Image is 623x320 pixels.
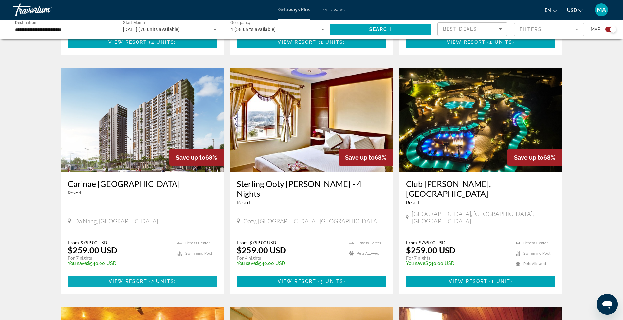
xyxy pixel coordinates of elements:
span: USD [567,8,577,13]
button: Search [330,24,431,35]
mat-select: Sort by [443,25,502,33]
span: Resort [237,200,250,205]
span: ( ) [316,279,345,284]
span: [DATE] (70 units available) [123,27,180,32]
span: Destination [15,20,36,25]
div: 68% [169,149,224,166]
p: $540.00 USD [406,261,509,266]
span: en [545,8,551,13]
div: 68% [339,149,393,166]
p: For 7 nights [406,255,509,261]
img: DH09E01X.jpg [61,68,224,172]
a: Carinae [GEOGRAPHIC_DATA] [68,179,217,189]
button: Change language [545,6,557,15]
span: Save up to [176,154,205,161]
span: You save [237,261,256,266]
span: $799.00 USD [419,240,446,245]
button: View Resort(2 units) [68,276,217,287]
p: $259.00 USD [406,245,455,255]
span: Resort [68,190,82,195]
span: View Resort [109,279,147,284]
span: Da Nang, [GEOGRAPHIC_DATA] [74,217,158,225]
p: $540.00 USD [237,261,342,266]
span: Pets Allowed [523,262,546,266]
button: Filter [514,22,584,37]
span: Swimming Pool [185,251,212,256]
span: View Resort [278,40,316,45]
button: View Resort(4 units) [68,36,217,48]
span: ( ) [147,40,176,45]
span: 2 units [321,40,343,45]
button: View Resort(3 units) [237,276,386,287]
span: 3 units [320,279,343,284]
button: View Resort(1 unit) [406,276,556,287]
span: Save up to [345,154,375,161]
span: Occupancy [230,20,251,25]
span: Map [591,25,600,34]
span: 4 units [151,40,174,45]
button: User Menu [593,3,610,17]
span: View Resort [108,40,147,45]
button: Change currency [567,6,583,15]
span: Fitness Center [185,241,210,245]
span: 2 units [489,40,512,45]
span: From [406,240,417,245]
span: MA [597,7,606,13]
span: 4 (58 units available) [230,27,276,32]
span: Save up to [514,154,543,161]
button: View Resort(2 units) [406,36,556,48]
a: Travorium [13,1,79,18]
a: Sterling Ooty [PERSON_NAME] - 4 Nights [237,179,386,198]
a: Getaways Plus [278,7,310,12]
p: For 4 nights [237,255,342,261]
span: Fitness Center [357,241,381,245]
span: Resort [406,200,420,205]
span: 1 unit [491,279,510,284]
span: ( ) [317,40,345,45]
img: S315O01X.jpg [399,68,562,172]
span: View Resort [278,279,316,284]
span: Start Month [123,20,145,25]
span: From [68,240,79,245]
span: Search [369,27,392,32]
span: View Resort [447,40,486,45]
span: $799.00 USD [249,240,276,245]
span: Swimming Pool [523,251,550,256]
div: 68% [507,149,562,166]
span: ( ) [486,40,514,45]
span: From [237,240,248,245]
a: Getaways [323,7,345,12]
span: Ooty, [GEOGRAPHIC_DATA], [GEOGRAPHIC_DATA] [243,217,379,225]
span: Pets Allowed [357,251,379,256]
span: 2 units [151,279,174,284]
span: View Resort [449,279,487,284]
span: Fitness Center [523,241,548,245]
p: $540.00 USD [68,261,171,266]
span: $799.00 USD [81,240,107,245]
p: $259.00 USD [237,245,286,255]
img: 3721I01L.jpg [230,68,393,172]
span: You save [406,261,425,266]
span: [GEOGRAPHIC_DATA], [GEOGRAPHIC_DATA], [GEOGRAPHIC_DATA] [412,210,556,225]
span: ( ) [487,279,512,284]
p: $259.00 USD [68,245,117,255]
span: Best Deals [443,26,477,32]
span: ( ) [147,279,176,284]
a: Club [PERSON_NAME], [GEOGRAPHIC_DATA] [406,179,556,198]
iframe: Кнопка запуска окна обмена сообщениями [597,294,618,315]
p: For 7 nights [68,255,171,261]
span: You save [68,261,87,266]
button: View Resort(2 units) [237,36,386,48]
